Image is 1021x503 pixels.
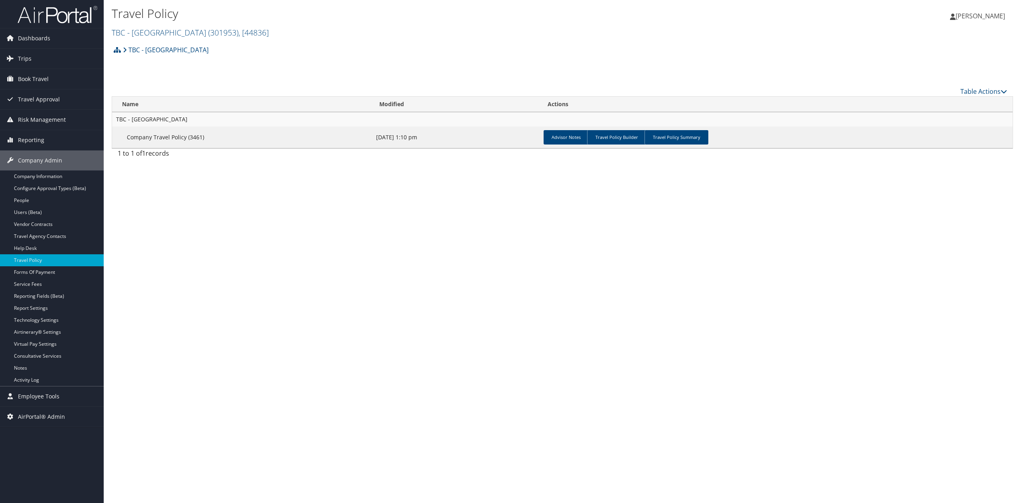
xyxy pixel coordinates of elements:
[18,49,32,69] span: Trips
[123,42,209,58] a: TBC - [GEOGRAPHIC_DATA]
[18,407,65,427] span: AirPortal® Admin
[544,130,589,145] a: Advisor Notes
[112,112,1013,127] td: TBC - [GEOGRAPHIC_DATA]
[587,130,646,145] a: Travel Policy Builder
[956,12,1005,20] span: [PERSON_NAME]
[118,149,331,162] div: 1 to 1 of records
[112,97,372,112] th: Name: activate to sort column descending
[18,28,50,48] span: Dashboards
[960,87,1007,96] a: Table Actions
[950,4,1013,28] a: [PERSON_NAME]
[540,97,1013,112] th: Actions
[18,89,60,109] span: Travel Approval
[18,130,44,150] span: Reporting
[142,149,146,158] span: 1
[18,5,97,24] img: airportal-logo.png
[372,97,540,112] th: Modified: activate to sort column ascending
[18,69,49,89] span: Book Travel
[238,27,269,38] span: , [ 44836 ]
[645,130,708,145] a: Travel Policy Summary
[18,386,59,406] span: Employee Tools
[112,27,269,38] a: TBC - [GEOGRAPHIC_DATA]
[112,5,713,22] h1: Travel Policy
[208,27,238,38] span: ( 301953 )
[112,127,372,148] td: Company Travel Policy (3461)
[18,110,66,130] span: Risk Management
[372,127,540,148] td: [DATE] 1:10 pm
[18,151,62,170] span: Company Admin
